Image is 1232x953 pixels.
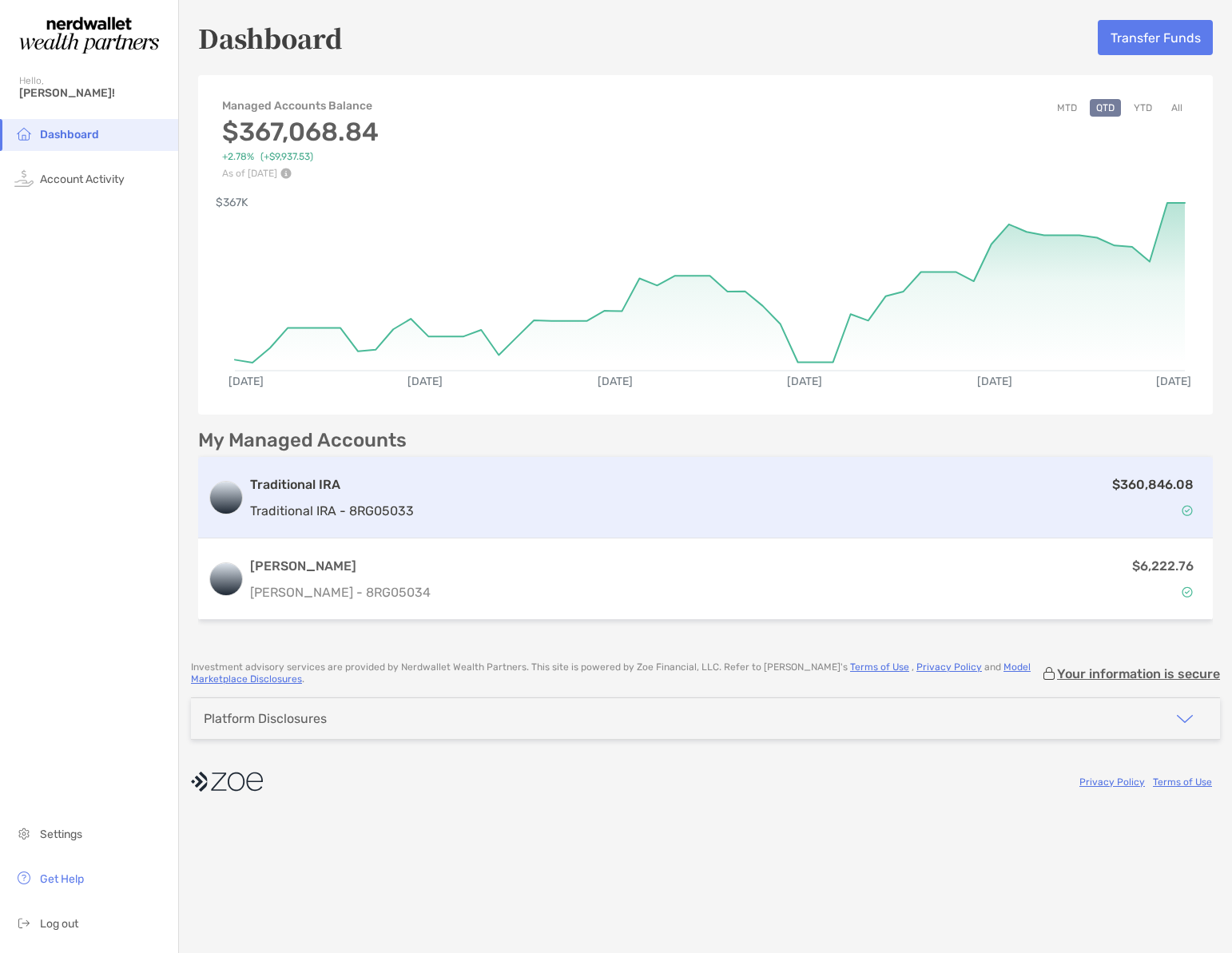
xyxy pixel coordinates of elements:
[787,375,822,388] text: [DATE]
[1165,99,1189,117] button: All
[1182,505,1193,516] img: Account Status icon
[14,868,34,887] img: get-help icon
[14,124,34,143] img: household icon
[250,475,414,494] h3: Traditional IRA
[14,824,34,843] img: settings icon
[19,86,169,100] span: [PERSON_NAME]!
[40,128,99,141] span: Dashboard
[19,6,159,64] img: Zoe Logo
[250,557,431,576] h3: [PERSON_NAME]
[916,661,982,673] a: Privacy Policy
[1132,556,1194,576] p: $6,222.76
[1182,586,1193,598] img: Account Status icon
[1079,776,1145,788] a: Privacy Policy
[260,151,313,163] span: ( +$9,937.53 )
[222,117,379,147] h3: $367,068.84
[598,375,633,388] text: [DATE]
[210,563,242,595] img: logo account
[977,375,1012,388] text: [DATE]
[280,168,292,179] img: Performance Info
[40,872,84,886] span: Get Help
[407,375,443,388] text: [DATE]
[14,169,34,188] img: activity icon
[250,501,414,521] p: Traditional IRA - 8RG05033
[191,661,1031,685] a: Model Marketplace Disclosures
[1156,375,1191,388] text: [DATE]
[1127,99,1158,117] button: YTD
[222,151,254,163] span: +2.78%
[1090,99,1121,117] button: QTD
[191,764,263,800] img: company logo
[850,661,909,673] a: Terms of Use
[222,168,379,179] p: As of [DATE]
[191,661,1041,685] p: Investment advisory services are provided by Nerdwallet Wealth Partners . This site is powered by...
[1175,709,1194,729] img: icon arrow
[210,482,242,514] img: logo account
[14,913,34,932] img: logout icon
[250,582,431,602] p: [PERSON_NAME] - 8RG05034
[40,173,125,186] span: Account Activity
[204,711,327,726] div: Platform Disclosures
[1051,99,1083,117] button: MTD
[1098,20,1213,55] button: Transfer Funds
[222,99,379,113] h4: Managed Accounts Balance
[1153,776,1212,788] a: Terms of Use
[40,828,82,841] span: Settings
[40,917,78,931] span: Log out
[1057,666,1220,681] p: Your information is secure
[216,196,248,209] text: $367K
[1112,475,1194,494] p: $360,846.08
[229,375,264,388] text: [DATE]
[198,431,407,451] p: My Managed Accounts
[198,19,343,56] h5: Dashboard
